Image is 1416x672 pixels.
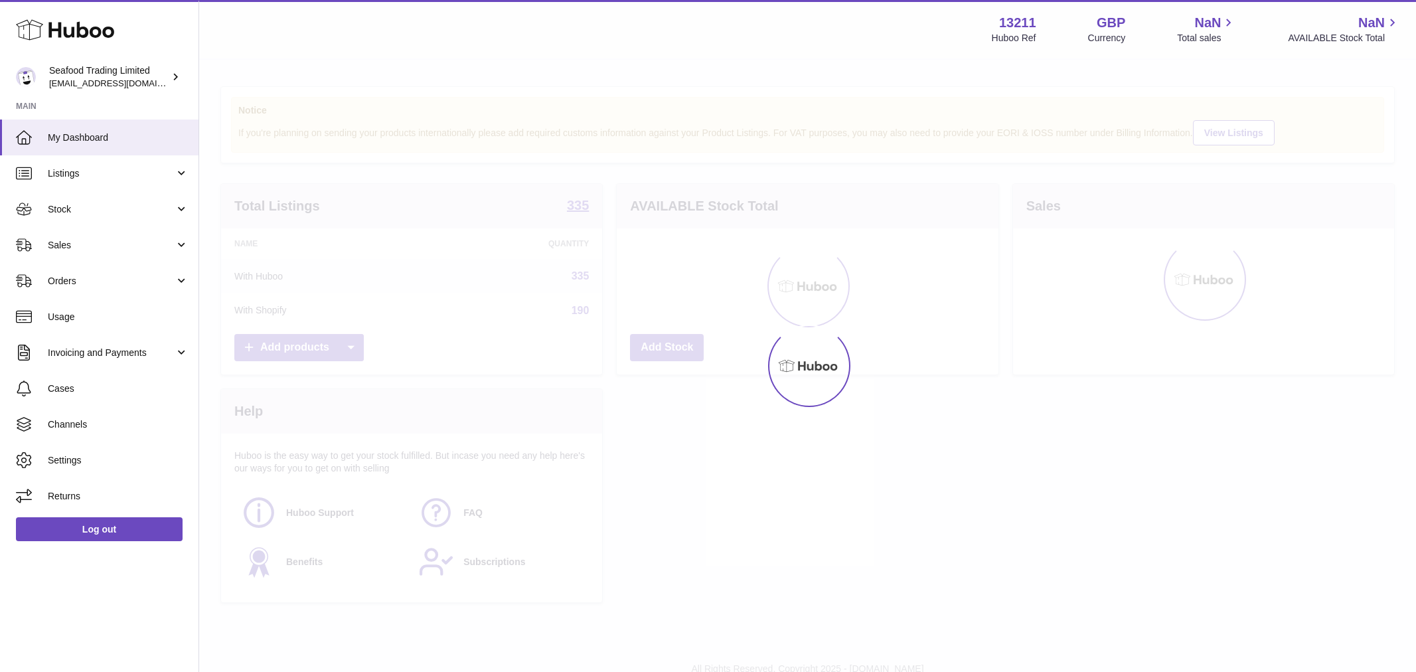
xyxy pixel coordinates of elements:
span: [EMAIL_ADDRESS][DOMAIN_NAME] [49,78,195,88]
span: Cases [48,382,189,395]
a: NaN Total sales [1177,14,1236,44]
span: Returns [48,490,189,503]
strong: 13211 [999,14,1036,32]
span: NaN [1194,14,1221,32]
span: Usage [48,311,189,323]
strong: GBP [1097,14,1125,32]
span: My Dashboard [48,131,189,144]
span: Stock [48,203,175,216]
span: Settings [48,454,189,467]
span: Listings [48,167,175,180]
div: Currency [1088,32,1126,44]
a: Log out [16,517,183,541]
span: Channels [48,418,189,431]
span: NaN [1358,14,1385,32]
span: AVAILABLE Stock Total [1288,32,1400,44]
span: Invoicing and Payments [48,347,175,359]
a: NaN AVAILABLE Stock Total [1288,14,1400,44]
span: Orders [48,275,175,288]
img: internalAdmin-13211@internal.huboo.com [16,67,36,87]
span: Sales [48,239,175,252]
div: Seafood Trading Limited [49,64,169,90]
span: Total sales [1177,32,1236,44]
div: Huboo Ref [992,32,1036,44]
